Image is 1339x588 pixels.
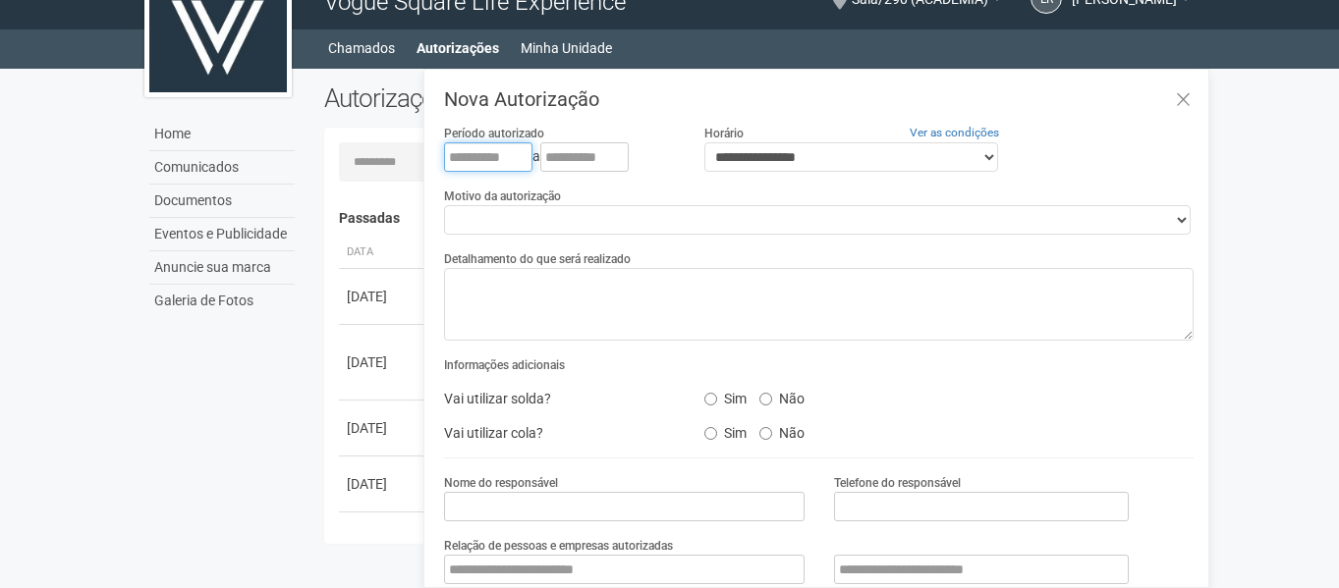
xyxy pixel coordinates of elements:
label: Não [759,418,805,442]
div: [DATE] [347,287,419,306]
a: Eventos e Publicidade [149,218,295,251]
a: Comunicados [149,151,295,185]
label: Relação de pessoas e empresas autorizadas [444,537,673,555]
div: [DATE] [347,418,419,438]
h4: Passadas [339,211,1181,226]
label: Detalhamento do que será realizado [444,250,631,268]
label: Período autorizado [444,125,544,142]
div: Vai utilizar cola? [429,418,689,448]
a: Anuncie sua marca [149,251,295,285]
input: Sim [704,427,717,440]
label: Motivo da autorização [444,187,561,205]
label: Telefone do responsável [834,474,961,492]
h3: Nova Autorização [444,89,1194,109]
a: Ver as condições [910,126,999,139]
label: Sim [704,418,747,442]
input: Não [759,427,772,440]
label: Não [759,384,805,407]
a: Autorizações [417,34,499,62]
div: a [444,142,674,172]
label: Informações adicionais [444,356,565,374]
th: Data [339,237,427,269]
label: Nome do responsável [444,474,558,492]
input: Não [759,393,772,405]
div: [DATE] [347,474,419,494]
div: Vai utilizar solda? [429,384,689,413]
h2: Autorizações [324,83,745,113]
div: [DATE] [347,352,419,372]
input: Sim [704,393,717,405]
a: Minha Unidade [521,34,612,62]
label: Sim [704,384,747,407]
label: Horário [704,125,744,142]
a: Documentos [149,185,295,218]
a: Home [149,118,295,151]
a: Chamados [328,34,395,62]
a: Galeria de Fotos [149,285,295,317]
